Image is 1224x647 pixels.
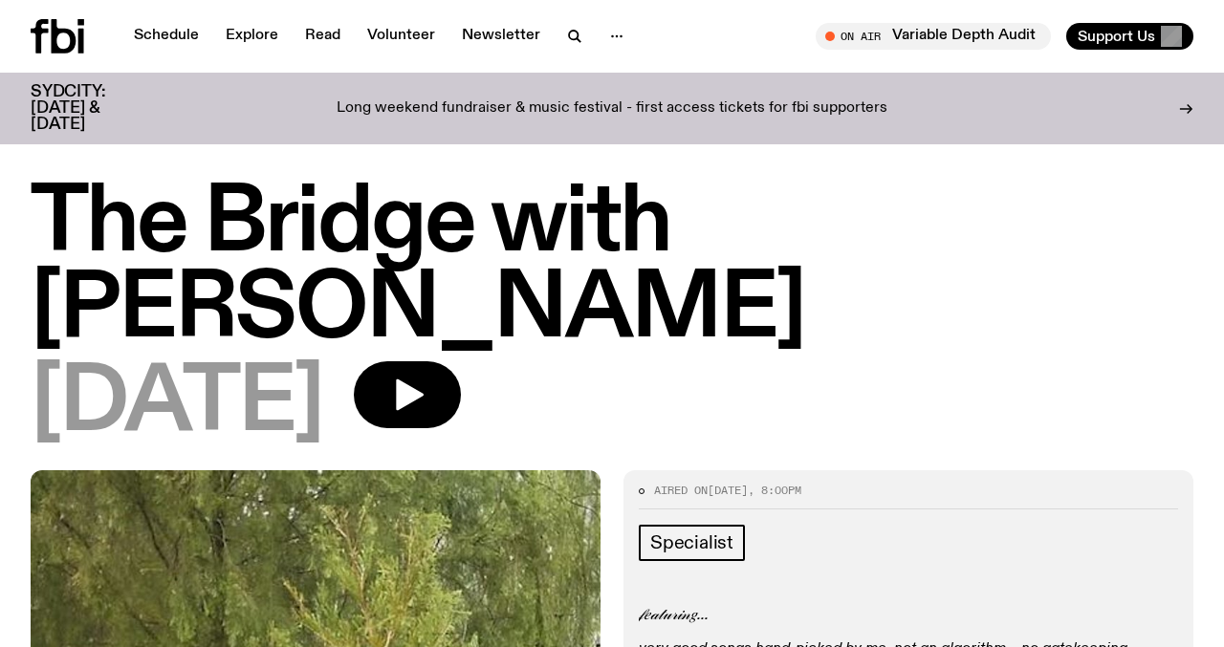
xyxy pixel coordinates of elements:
a: Read [294,23,352,50]
a: Volunteer [356,23,447,50]
button: On AirVariable Depth Audit [816,23,1051,50]
span: Support Us [1078,28,1155,45]
a: Schedule [122,23,210,50]
span: , 8:00pm [748,483,801,498]
button: Support Us [1066,23,1193,50]
h1: The Bridge with [PERSON_NAME] [31,182,1193,354]
h3: SYDCITY: [DATE] & [DATE] [31,84,153,133]
span: Specialist [650,532,733,553]
a: Newsletter [450,23,552,50]
p: Long weekend fundraiser & music festival - first access tickets for fbi supporters [337,100,887,118]
span: [DATE] [708,483,748,498]
a: Explore [214,23,290,50]
a: Specialist [639,525,745,561]
em: 𝒻𝑒𝒶𝓉𝓊𝓇𝒾𝓃𝑔... [639,608,709,623]
span: [DATE] [31,361,323,447]
span: Aired on [654,483,708,498]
